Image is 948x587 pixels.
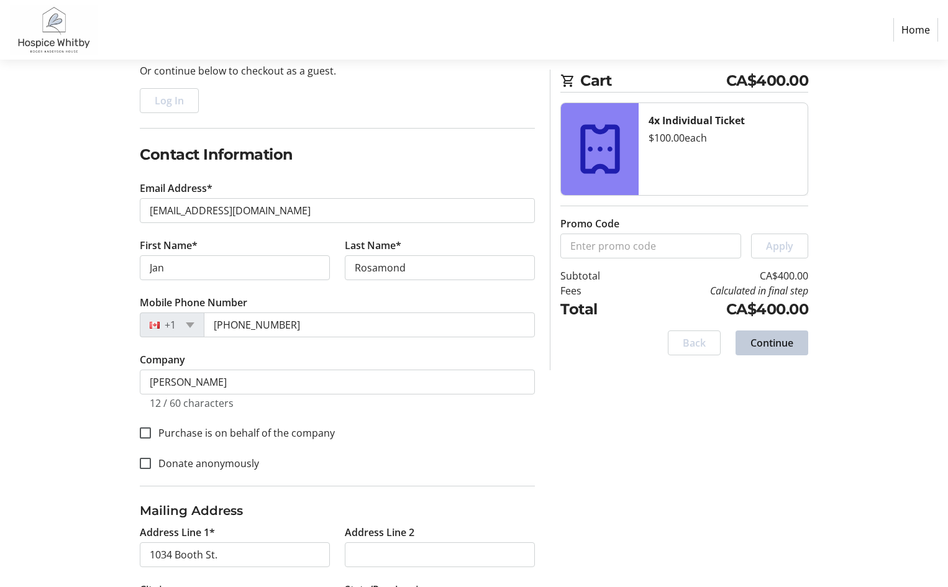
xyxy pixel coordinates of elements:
input: (506) 234-5678 [204,312,535,337]
span: Apply [766,239,793,253]
td: Calculated in final step [632,283,808,298]
a: Home [893,18,938,42]
td: Total [560,298,632,321]
input: Address [140,542,330,567]
label: Email Address* [140,181,212,196]
span: Cart [580,70,726,92]
label: Address Line 2 [345,525,414,540]
label: Donate anonymously [151,456,259,471]
label: Address Line 1* [140,525,215,540]
strong: 4x Individual Ticket [649,114,745,127]
button: Continue [736,330,808,355]
td: CA$400.00 [632,268,808,283]
label: First Name* [140,238,198,253]
label: Mobile Phone Number [140,295,247,310]
button: Log In [140,88,199,113]
label: Promo Code [560,216,619,231]
label: Company [140,352,185,367]
button: Back [668,330,721,355]
span: Back [683,335,706,350]
h3: Mailing Address [140,501,535,520]
span: Log In [155,93,184,108]
td: CA$400.00 [632,298,808,321]
p: Or continue below to checkout as a guest. [140,63,535,78]
button: Apply [751,234,808,258]
h2: Contact Information [140,143,535,166]
img: Hospice Whitby's Logo [10,5,98,55]
td: Fees [560,283,632,298]
td: Subtotal [560,268,632,283]
input: Enter promo code [560,234,741,258]
tr-character-limit: 12 / 60 characters [150,396,234,410]
label: Last Name* [345,238,401,253]
div: $100.00 each [649,130,798,145]
span: CA$400.00 [726,70,809,92]
span: Continue [750,335,793,350]
label: Purchase is on behalf of the company [151,425,335,440]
